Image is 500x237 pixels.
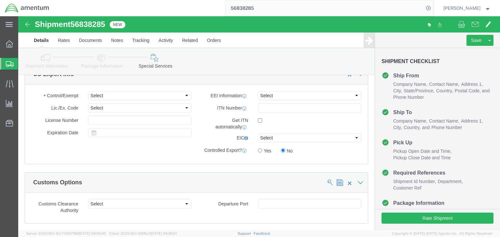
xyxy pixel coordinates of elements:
[254,231,270,235] a: Feedback
[238,231,254,235] a: Support
[443,5,480,12] span: Chris Haes
[109,231,177,235] span: Client: 2025.19.0-129fbcf
[79,231,106,235] span: [DATE] 09:50:40
[392,231,492,236] span: Copyright © [DATE]-[DATE] Agistix Inc., All Rights Reserved
[26,231,106,235] span: Server: 2025.19.0-91c74307f99
[18,16,500,230] iframe: FS Legacy Container
[5,3,49,13] img: logo
[443,4,491,12] button: [PERSON_NAME]
[150,231,177,235] span: [DATE] 09:39:01
[226,0,424,16] input: Search for shipment number, reference number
